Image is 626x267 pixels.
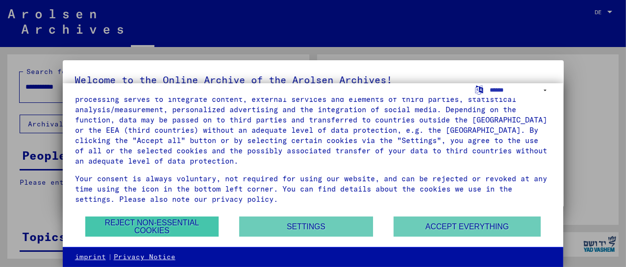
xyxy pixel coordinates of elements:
[114,252,175,261] font: Privacy Notice
[474,84,484,94] label: Select language
[75,72,552,88] h5: Welcome to the Online Archive of the Arolsen Archives!
[75,174,547,204] font: Your consent is always voluntary, not required for using our website, and can be rejected or revo...
[105,218,199,235] font: Reject non-essential cookies
[287,222,326,231] font: Settings
[490,83,551,97] select: Select language
[426,222,509,231] font: Accept everything
[75,252,106,261] font: imprint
